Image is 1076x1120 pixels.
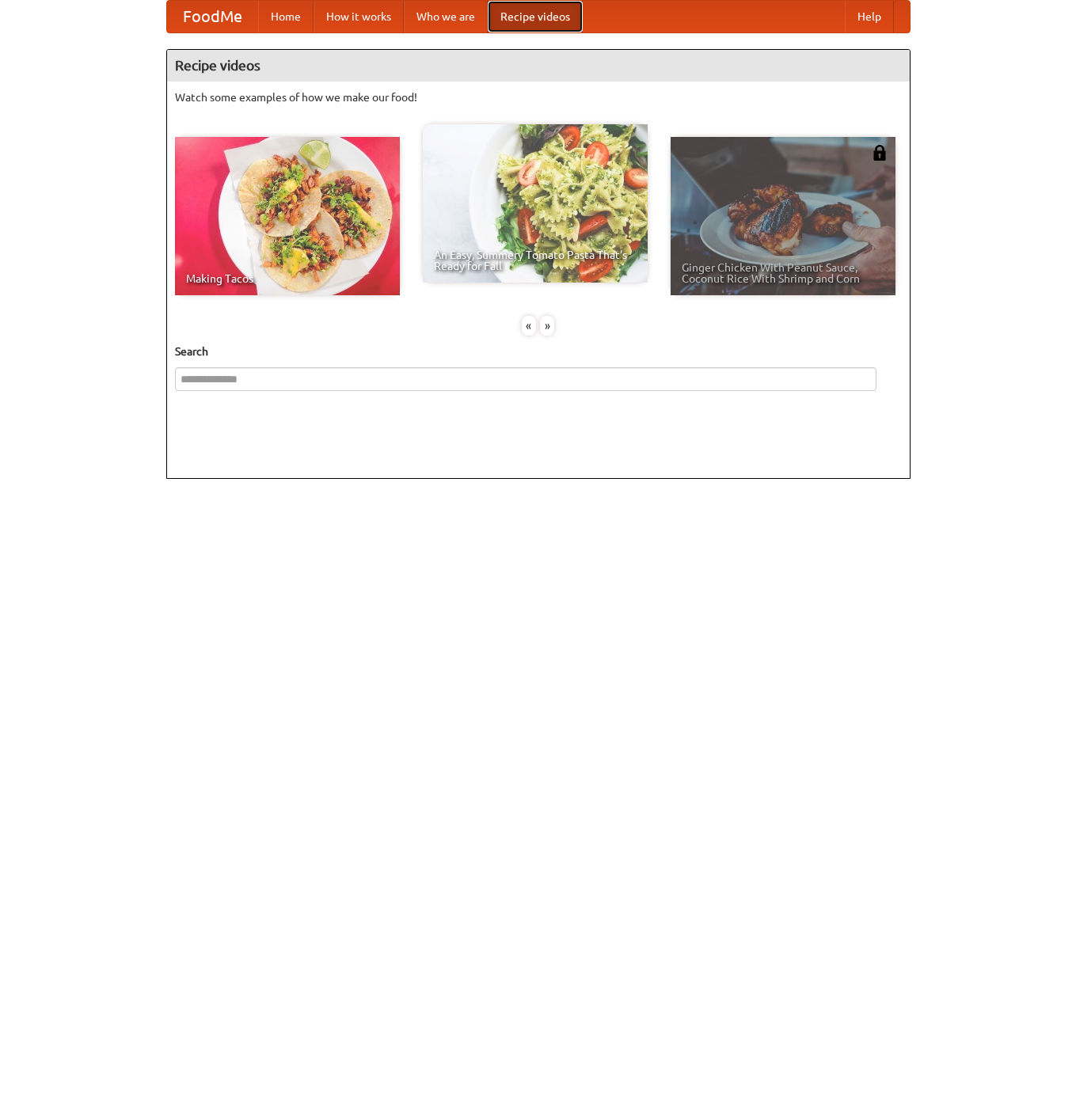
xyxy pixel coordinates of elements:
h4: Recipe videos [167,50,910,82]
span: Making Tacos [186,273,389,284]
a: FoodMe [167,1,258,32]
a: Home [258,1,314,32]
a: Who we are [404,1,488,32]
a: Recipe videos [488,1,583,32]
a: An Easy, Summery Tomato Pasta That's Ready for Fall [423,124,648,283]
img: 483408.png [872,145,888,161]
div: » [540,316,554,336]
div: « [522,316,536,336]
p: Watch some examples of how we make our food! [175,89,902,105]
span: An Easy, Summery Tomato Pasta That's Ready for Fall [434,249,637,271]
h5: Search [175,344,902,359]
a: How it works [314,1,404,32]
a: Making Tacos [175,137,400,295]
a: Help [845,1,894,32]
